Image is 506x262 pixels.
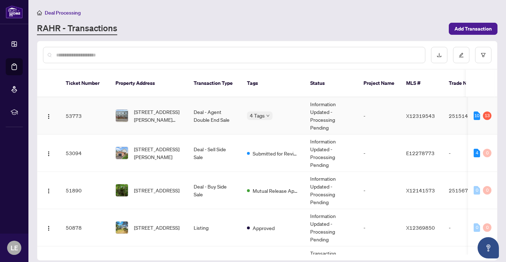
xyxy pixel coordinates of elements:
img: thumbnail-img [116,110,128,122]
div: 0 [483,149,491,157]
td: Deal - Agent Double End Sale [188,97,241,135]
span: [STREET_ADDRESS][PERSON_NAME] [134,145,182,161]
span: edit [459,53,464,58]
button: Open asap [478,237,499,258]
button: download [431,47,447,63]
button: Logo [43,185,54,196]
span: X12141573 [406,187,435,193]
td: 53094 [60,135,110,172]
span: Mutual Release Approved [253,187,299,195]
span: Approved [253,224,275,232]
img: thumbnail-img [116,222,128,234]
img: Logo [46,114,52,119]
th: Transaction Type [188,70,241,97]
button: filter [475,47,491,63]
td: Information Updated - Processing Pending [305,97,358,135]
button: edit [453,47,469,63]
a: RAHR - Transactions [37,22,117,35]
td: Deal - Buy Side Sale [188,172,241,209]
td: 2515679 [443,172,493,209]
th: Status [305,70,358,97]
td: Information Updated - Processing Pending [305,135,358,172]
span: 4 Tags [250,111,265,120]
div: 0 [483,223,491,232]
img: Logo [46,188,52,194]
td: 2515144 - NS [443,97,493,135]
th: Ticket Number [60,70,110,97]
td: - [358,97,400,135]
td: 51890 [60,172,110,209]
span: download [437,53,442,58]
span: down [266,114,270,118]
div: 0 [474,223,480,232]
div: 0 [483,186,491,195]
div: 0 [474,186,480,195]
span: Add Transaction [454,23,492,34]
button: Logo [43,110,54,121]
img: thumbnail-img [116,147,128,159]
span: X12369850 [406,224,435,231]
th: Property Address [110,70,188,97]
span: home [37,10,42,15]
img: Logo [46,151,52,157]
img: Logo [46,225,52,231]
td: Information Updated - Processing Pending [305,209,358,246]
span: [STREET_ADDRESS][PERSON_NAME][PERSON_NAME] [134,108,182,124]
span: X12319543 [406,113,435,119]
div: 4 [474,149,480,157]
span: [STREET_ADDRESS] [134,186,179,194]
img: logo [6,5,23,18]
th: Project Name [358,70,400,97]
span: Submitted for Review [253,149,299,157]
span: E12278773 [406,150,435,156]
td: Information Updated - Processing Pending [305,172,358,209]
td: - [358,209,400,246]
span: filter [481,53,486,58]
span: [STREET_ADDRESS] [134,224,179,231]
td: - [358,172,400,209]
button: Logo [43,222,54,233]
button: Add Transaction [449,23,497,35]
td: 50878 [60,209,110,246]
span: LE [11,243,18,253]
td: - [443,135,493,172]
td: - [358,135,400,172]
th: Trade Number [443,70,493,97]
td: Deal - Sell Side Sale [188,135,241,172]
div: 10 [474,111,480,120]
img: thumbnail-img [116,184,128,196]
div: 13 [483,111,491,120]
td: 53773 [60,97,110,135]
span: Deal Processing [45,10,81,16]
td: - [443,209,493,246]
button: Logo [43,147,54,159]
th: MLS # [400,70,443,97]
th: Tags [241,70,305,97]
td: Listing [188,209,241,246]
